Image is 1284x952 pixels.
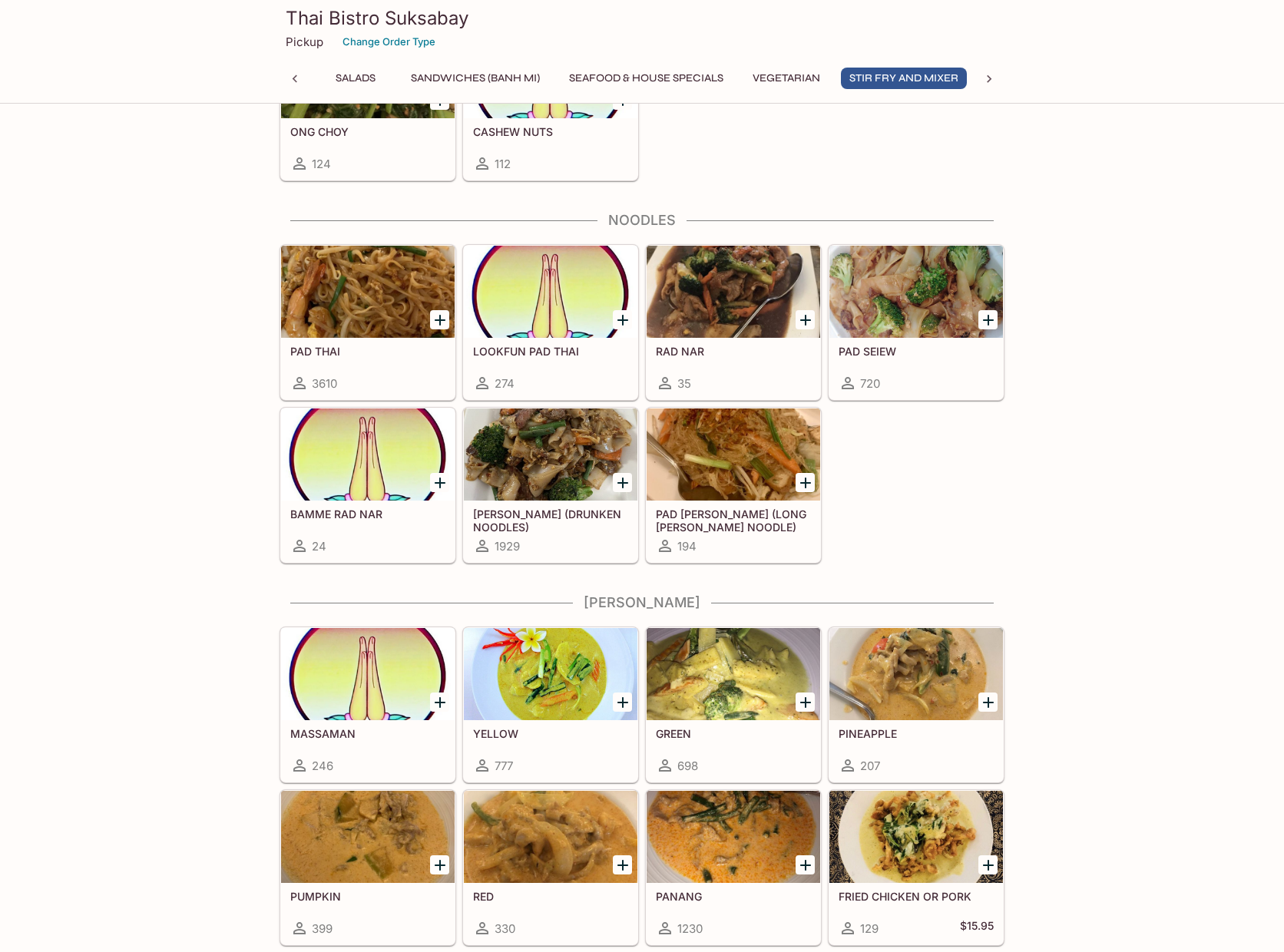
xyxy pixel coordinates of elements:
button: Add KEE MAO (DRUNKEN NOODLES) [613,473,632,492]
a: PAD THAI3610 [280,245,455,400]
div: PANANG [647,791,820,883]
button: Add LOOKFUN PAD THAI [613,310,632,329]
div: KEE MAO (DRUNKEN NOODLES) [464,408,637,501]
button: Add PINEAPPLE [978,693,998,712]
h5: ONG CHOY [290,125,445,138]
h5: BAMME RAD NAR [290,507,445,521]
h5: LOOKFUN PAD THAI [473,345,628,358]
h3: Thai Bistro Suksabay [286,6,998,30]
button: Add GREEN [796,693,815,712]
h5: PAD SEIEW [839,345,994,358]
h5: $15.95 [960,919,994,937]
div: GREEN [647,628,820,720]
span: 194 [677,539,697,554]
span: 1230 [677,921,703,936]
button: Add PUMPKIN [430,855,449,874]
div: PINEAPPLE [829,628,1003,720]
a: PINEAPPLE207 [829,627,1004,782]
div: ONG CHOY [281,26,455,118]
h5: GREEN [656,727,811,740]
h5: PAD THAI [290,345,445,358]
h5: RAD NAR [656,345,811,358]
span: 129 [860,921,879,936]
button: Add PANANG [796,855,815,874]
span: 777 [495,759,513,773]
div: RAD NAR [647,246,820,338]
span: 246 [312,759,333,773]
button: Add PAD WOON SEN (LONG RICE NOODLE) [796,473,815,492]
button: Add FRIED CHICKEN OR PORK [978,855,998,874]
h4: Noodles [280,212,1004,229]
button: Add PAD SEIEW [978,310,998,329]
span: 698 [677,759,698,773]
span: 112 [495,157,511,171]
h4: [PERSON_NAME] [280,594,1004,611]
a: RED330 [463,790,638,945]
button: Add RED [613,855,632,874]
span: 720 [860,376,880,391]
span: 24 [312,539,326,554]
span: 1929 [495,539,520,554]
h5: CASHEW NUTS [473,125,628,138]
button: Seafood & House Specials [561,68,732,89]
span: 207 [860,759,880,773]
button: Salads [321,68,390,89]
div: MASSAMAN [281,628,455,720]
span: 274 [495,376,515,391]
button: Add RAD NAR [796,310,815,329]
button: Stir Fry and Mixer [841,68,967,89]
h5: MASSAMAN [290,727,445,740]
button: Sandwiches (Banh Mi) [402,68,548,89]
div: PAD SEIEW [829,246,1003,338]
span: 399 [312,921,333,936]
a: GREEN698 [646,627,821,782]
div: CASHEW NUTS [464,26,637,118]
a: [PERSON_NAME] (DRUNKEN NOODLES)1929 [463,408,638,563]
a: RAD NAR35 [646,245,821,400]
button: Vegetarian [744,68,829,89]
h5: PANANG [656,890,811,903]
h5: PINEAPPLE [839,727,994,740]
h5: PAD [PERSON_NAME] (LONG [PERSON_NAME] NOODLE) [656,507,811,533]
div: PAD THAI [281,246,455,338]
button: Add BAMME RAD NAR [430,473,449,492]
button: Add MASSAMAN [430,693,449,712]
button: Change Order Type [336,30,442,54]
button: Add PAD THAI [430,310,449,329]
a: MASSAMAN246 [280,627,455,782]
span: 330 [495,921,515,936]
a: PUMPKIN399 [280,790,455,945]
div: BAMME RAD NAR [281,408,455,501]
h5: YELLOW [473,727,628,740]
span: 3610 [312,376,337,391]
p: Pickup [286,35,323,49]
div: PAD WOON SEN (LONG RICE NOODLE) [647,408,820,501]
div: LOOKFUN PAD THAI [464,246,637,338]
span: 124 [312,157,331,171]
div: YELLOW [464,628,637,720]
a: PAD SEIEW720 [829,245,1004,400]
div: RED [464,791,637,883]
h5: [PERSON_NAME] (DRUNKEN NOODLES) [473,507,628,533]
span: 35 [677,376,691,391]
h5: PUMPKIN [290,890,445,903]
div: FRIED CHICKEN OR PORK [829,791,1003,883]
a: LOOKFUN PAD THAI274 [463,245,638,400]
button: Add YELLOW [613,693,632,712]
div: PUMPKIN [281,791,455,883]
h5: FRIED CHICKEN OR PORK [839,890,994,903]
a: BAMME RAD NAR24 [280,408,455,563]
h5: RED [473,890,628,903]
a: YELLOW777 [463,627,638,782]
a: FRIED CHICKEN OR PORK129$15.95 [829,790,1004,945]
a: PAD [PERSON_NAME] (LONG [PERSON_NAME] NOODLE)194 [646,408,821,563]
a: PANANG1230 [646,790,821,945]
